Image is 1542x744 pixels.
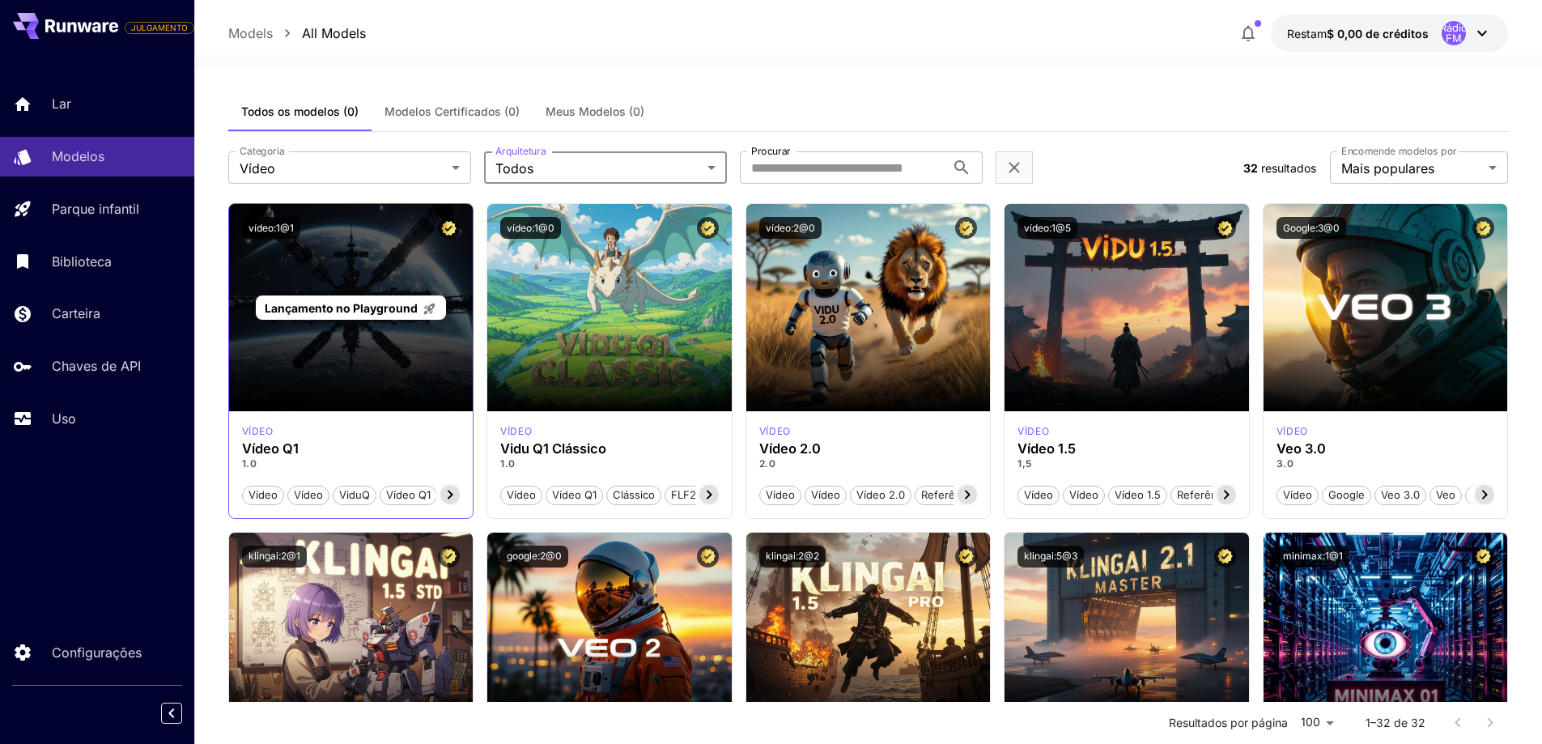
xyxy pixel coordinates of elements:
font: Parque infantil [52,201,139,217]
font: Lar [52,96,71,112]
div: Vidu Q1 Clássico [500,441,719,457]
button: klingai:5@3 [1017,546,1084,568]
button: Referência [1170,484,1238,505]
button: Vídeo [242,484,284,505]
div: vidu_q1_clássico [500,424,532,439]
button: Clássico [606,484,661,505]
font: Resultados por página [1169,716,1288,729]
div: google_veo_3 [1277,424,1308,439]
button: Vídeo [1277,484,1319,505]
font: Vídeo [1069,488,1098,501]
button: klingai:2@1 [242,546,307,568]
span: Adicione seu cartão de pagamento para habilitar a funcionalidade completa da plataforma. [125,18,194,37]
font: Vídeo [240,160,275,176]
p: Models [228,23,273,43]
button: Vídeo [805,484,847,505]
button: Veo [1429,484,1462,505]
font: Vídeo 2.0 [759,440,821,457]
div: $ 0,00 [1287,25,1429,42]
font: JULGAMENTO [131,23,188,32]
font: Vídeo 1.5 [1017,440,1076,457]
nav: migalhas de pão [228,23,366,43]
button: Google [1322,484,1371,505]
font: resultados [1261,161,1316,175]
font: 3.0 [1277,457,1294,470]
font: Meus Modelos (0) [546,104,644,118]
button: Google:3@0 [1277,217,1346,239]
button: Vídeo Q1 [380,484,437,505]
div: Veo 3.0 [1277,441,1495,457]
font: 1–32 de 32 [1366,716,1425,729]
font: vídeo [500,425,532,437]
button: Modelo certificado – verificado para melhor desempenho e inclui uma licença comercial. [1214,546,1236,568]
font: Vídeo 2.0 [856,488,905,501]
font: Vídeo [507,488,536,501]
div: vídeo_2_0 [759,424,791,439]
font: vídeo [759,425,791,437]
button: Modelo certificado – verificado para melhor desempenho e inclui uma licença comercial. [1472,217,1494,239]
div: Vídeo Q1 [242,441,461,457]
button: klingai:2@2 [759,546,826,568]
font: Configurações [52,644,142,661]
font: vídeo:2@0 [766,222,815,234]
button: T2V [1465,484,1498,505]
font: Vídeo [249,488,278,501]
font: Categoria [240,145,285,157]
button: Modelo certificado – verificado para melhor desempenho e inclui uma licença comercial. [1214,217,1236,239]
font: Vídeo [294,488,323,501]
font: Veo [1436,488,1455,501]
font: vídeo [242,425,274,437]
font: 1,5 [1017,457,1032,470]
button: Modelo certificado – verificado para melhor desempenho e inclui uma licença comercial. [438,546,460,568]
button: Modelo certificado – verificado para melhor desempenho e inclui uma licença comercial. [1472,546,1494,568]
font: Veo 3.0 [1381,488,1420,501]
button: Vídeo 2.0 [850,484,911,505]
font: Lançamento no Playground [265,301,418,315]
button: Modelo certificado – verificado para melhor desempenho e inclui uma licença comercial. [955,546,977,568]
font: Vídeo 1.5 [1115,488,1161,501]
button: Modelo certificado – verificado para melhor desempenho e inclui uma licença comercial. [697,546,719,568]
font: klingai:5@3 [1024,550,1077,562]
font: Todos [495,160,533,176]
font: Google:3@0 [1283,222,1340,234]
a: All Models [302,23,366,43]
font: vídeo [1017,425,1049,437]
font: 1.0 [242,457,257,470]
font: Vídeo Q1 [242,440,299,457]
a: Lançamento no Playground [256,295,445,321]
div: Vídeo 2.0 [759,441,978,457]
font: Vídeo [766,488,795,501]
font: minimax:1@1 [1283,550,1343,562]
button: vídeo:1@1 [242,217,300,239]
font: 32 [1243,161,1258,175]
font: Vídeo [1024,488,1053,501]
font: Uso [52,410,76,427]
font: Encomende modelos por [1341,145,1457,157]
font: Google [1328,488,1365,501]
button: Vídeo [1017,484,1060,505]
font: 100 [1301,715,1320,729]
button: vídeo:1@0 [500,217,561,239]
font: Biblioteca [52,253,112,270]
font: $ 0,00 de créditos [1327,27,1429,40]
font: Arquitetura [495,145,546,157]
font: Vidu Q1 Clássico [500,440,606,457]
button: $ 0,00Rádio FM [1271,15,1508,52]
button: Vídeo [759,484,801,505]
button: vídeo:2@0 [759,217,822,239]
button: FLF2V [665,484,710,505]
font: Chaves de API [52,358,141,374]
button: Vídeo [1063,484,1105,505]
font: Modelos Certificados (0) [384,104,520,118]
button: vídeo:1@5 [1017,217,1077,239]
font: ViduQ [339,488,370,501]
div: Recolher barra lateral [173,699,194,728]
button: Modelo certificado – verificado para melhor desempenho e inclui uma licença comercial. [697,217,719,239]
font: vídeo:1@1 [249,222,294,234]
button: Vídeo [500,484,542,505]
font: 1.0 [500,457,516,470]
div: Vídeo 1.5 [1017,441,1236,457]
button: Modelo certificado – verificado para melhor desempenho e inclui uma licença comercial. [955,217,977,239]
div: vídeo_1_5 [1017,424,1049,439]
